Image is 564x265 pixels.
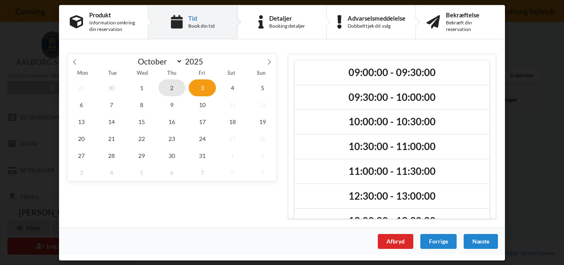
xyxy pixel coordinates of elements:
h2: 12:30:00 - 13:00:00 [300,190,484,203]
span: October 19, 2025 [249,113,276,130]
span: October 12, 2025 [249,96,276,113]
span: November 8, 2025 [219,164,246,181]
span: November 2, 2025 [249,147,276,164]
span: October 4, 2025 [219,79,246,96]
div: Forrige [420,234,457,248]
span: October 16, 2025 [159,113,186,130]
span: Sat [217,71,246,76]
span: October 11, 2025 [219,96,246,113]
span: October 14, 2025 [98,113,125,130]
span: October 23, 2025 [159,130,186,147]
span: October 29, 2025 [128,147,155,164]
div: Tid [188,14,215,21]
span: October 20, 2025 [68,130,95,147]
h2: 11:00:00 - 11:30:00 [300,165,484,178]
span: October 31, 2025 [189,147,216,164]
span: Tue [97,71,127,76]
h2: 09:00:00 - 09:30:00 [300,66,484,79]
span: October 30, 2025 [159,147,186,164]
span: October 21, 2025 [98,130,125,147]
span: September 30, 2025 [98,79,125,96]
span: October 8, 2025 [128,96,155,113]
span: October 6, 2025 [68,96,95,113]
span: October 3, 2025 [189,79,216,96]
span: October 13, 2025 [68,113,95,130]
span: October 18, 2025 [219,113,246,130]
div: Detaljer [269,14,305,21]
h2: 09:30:00 - 10:00:00 [300,91,484,103]
h2: 10:00:00 - 10:30:00 [300,115,484,128]
span: October 7, 2025 [98,96,125,113]
span: October 22, 2025 [128,130,155,147]
span: November 9, 2025 [249,164,276,181]
span: October 15, 2025 [128,113,155,130]
input: Year [182,57,210,66]
div: Book din tid [188,23,215,29]
span: October 24, 2025 [189,130,216,147]
span: October 2, 2025 [159,79,186,96]
span: October 17, 2025 [189,113,216,130]
span: Thu [157,71,187,76]
span: October 27, 2025 [68,147,95,164]
span: October 9, 2025 [159,96,186,113]
div: Produkt [89,11,137,18]
span: Mon [68,71,97,76]
div: Dobbelttjek dit valg [348,23,405,29]
span: October 28, 2025 [98,147,125,164]
span: October 5, 2025 [249,79,276,96]
div: Bekræft din reservation [446,19,494,33]
div: Bekræftelse [446,11,494,18]
span: Fri [187,71,217,76]
span: November 3, 2025 [68,164,95,181]
h2: 10:30:00 - 11:00:00 [300,140,484,153]
span: September 29, 2025 [68,79,95,96]
h2: 13:00:00 - 13:30:00 [300,215,484,227]
span: November 5, 2025 [128,164,155,181]
select: Month [134,56,183,67]
div: Booking detaljer [269,23,305,29]
div: Information omkring din reservation [89,19,137,33]
span: October 25, 2025 [219,130,246,147]
span: October 10, 2025 [189,96,216,113]
span: November 7, 2025 [189,164,216,181]
span: Sun [246,71,276,76]
span: October 1, 2025 [128,79,155,96]
span: November 4, 2025 [98,164,125,181]
span: Wed [127,71,157,76]
span: November 6, 2025 [159,164,186,181]
span: October 26, 2025 [249,130,276,147]
div: Næste [464,234,498,248]
span: November 1, 2025 [219,147,246,164]
div: Afbryd [378,234,413,248]
div: Advarselsmeddelelse [348,14,405,21]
